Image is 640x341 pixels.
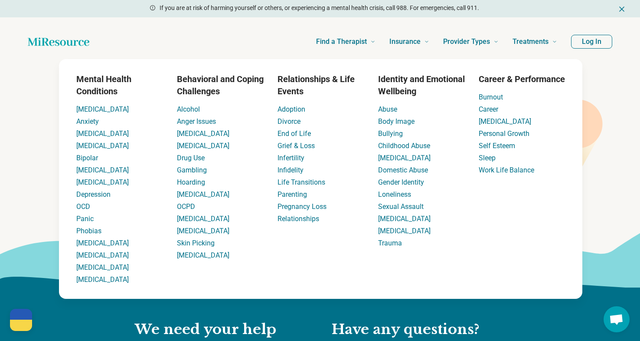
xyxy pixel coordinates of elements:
a: Relationships [278,215,319,223]
a: [MEDICAL_DATA] [76,129,129,138]
a: Sleep [479,154,496,162]
a: Self Esteem [479,142,515,150]
a: Domestic Abuse [378,166,428,174]
a: Trauma [378,239,402,247]
span: Treatments [513,36,549,48]
a: Bipolar [76,154,98,162]
a: Open chat [604,306,630,332]
a: [MEDICAL_DATA] [378,227,431,235]
h3: Career & Performance [479,73,565,85]
a: Life Transitions [278,178,325,186]
a: Grief & Loss [278,142,315,150]
p: If you are at risk of harming yourself or others, or experiencing a mental health crisis, call 98... [160,3,479,13]
a: [MEDICAL_DATA] [177,227,229,235]
a: [MEDICAL_DATA] [177,190,229,199]
a: Panic [76,215,94,223]
a: [MEDICAL_DATA] [378,215,431,223]
a: Gender Identity [378,178,424,186]
a: Drug Use [177,154,205,162]
a: [MEDICAL_DATA] [177,142,229,150]
a: Find a Therapist [316,24,376,59]
a: [MEDICAL_DATA] [76,105,129,113]
a: Provider Types [443,24,499,59]
a: [MEDICAL_DATA] [177,215,229,223]
h2: We need your help [135,321,314,339]
span: Provider Types [443,36,490,48]
a: [MEDICAL_DATA] [76,178,129,186]
a: OCD [76,202,90,211]
a: [MEDICAL_DATA] [76,239,129,247]
a: Pregnancy Loss [278,202,327,211]
span: Insurance [389,36,421,48]
button: Log In [571,35,612,49]
a: Divorce [278,117,300,126]
div: Find a Therapist [7,59,634,299]
h3: Behavioral and Coping Challenges [177,73,264,97]
a: Sexual Assault [378,202,424,211]
a: [MEDICAL_DATA] [76,275,129,284]
a: Infidelity [278,166,304,174]
a: [MEDICAL_DATA] [378,154,431,162]
a: Infertility [278,154,304,162]
a: [MEDICAL_DATA] [76,142,129,150]
a: End of Life [278,129,311,138]
a: Body Image [378,117,415,126]
a: Hoarding [177,178,205,186]
a: Alcohol [177,105,200,113]
a: Phobias [76,227,101,235]
a: Loneliness [378,190,411,199]
a: Abuse [378,105,397,113]
h3: Identity and Emotional Wellbeing [378,73,465,97]
a: Adoption [278,105,305,113]
button: Dismiss [617,3,626,14]
a: [MEDICAL_DATA] [479,117,531,126]
a: Treatments [513,24,557,59]
a: Parenting [278,190,307,199]
a: [MEDICAL_DATA] [76,166,129,174]
a: Burnout [479,93,503,101]
span: Find a Therapist [316,36,367,48]
a: Anxiety [76,117,99,126]
a: Anger Issues [177,117,216,126]
a: OCPD [177,202,195,211]
h2: Have any questions? [332,321,505,339]
h3: Mental Health Conditions [76,73,163,97]
a: Career [479,105,498,113]
a: Personal Growth [479,129,529,138]
a: [MEDICAL_DATA] [177,251,229,259]
a: Gambling [177,166,207,174]
a: Childhood Abuse [378,142,430,150]
h3: Relationships & Life Events [278,73,364,97]
a: [MEDICAL_DATA] [76,263,129,271]
a: [MEDICAL_DATA] [76,251,129,259]
a: Skin Picking [177,239,215,247]
a: [MEDICAL_DATA] [177,129,229,138]
a: Insurance [389,24,429,59]
a: Home page [28,33,89,50]
a: Bullying [378,129,403,138]
a: Depression [76,190,111,199]
a: Work Life Balance [479,166,534,174]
